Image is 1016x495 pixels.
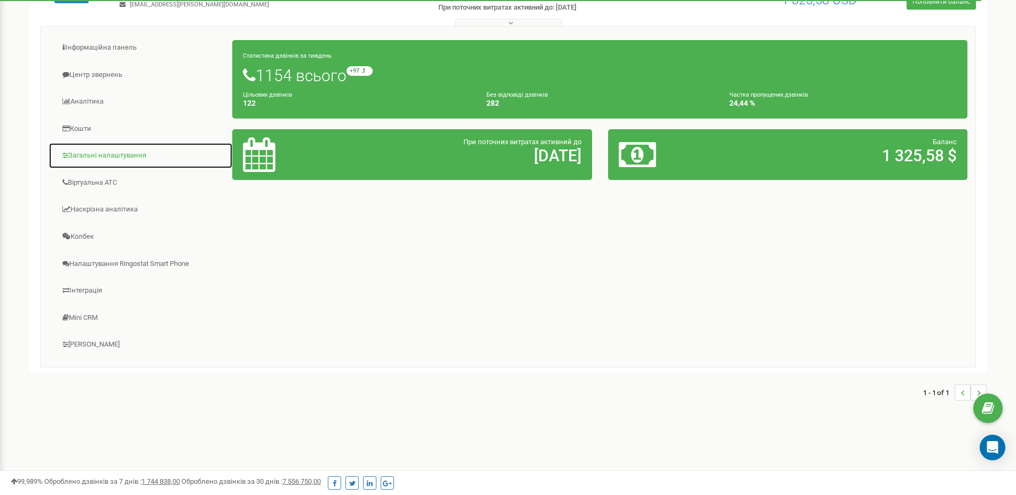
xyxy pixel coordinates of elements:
[438,3,660,13] p: При поточних витратах активний до: [DATE]
[44,477,180,485] span: Оброблено дзвінків за 7 днів :
[49,170,233,196] a: Віртуальна АТС
[923,374,987,411] nav: ...
[486,91,548,98] small: Без відповіді дзвінків
[49,197,233,223] a: Наскрізна аналітика
[49,35,233,61] a: Інформаційна панель
[243,66,957,84] h1: 1154 всього
[141,477,180,485] u: 1 744 838,00
[933,138,957,146] span: Баланс
[737,147,957,164] h2: 1 325,58 $
[486,99,714,107] h4: 282
[130,1,269,8] span: [EMAIL_ADDRESS][PERSON_NAME][DOMAIN_NAME]
[243,52,332,59] small: Статистика дзвінків за тиждень
[980,435,1005,460] div: Open Intercom Messenger
[346,66,373,76] small: +97
[243,91,292,98] small: Цільових дзвінків
[49,278,233,304] a: Інтеграція
[49,224,233,250] a: Колбек
[49,332,233,358] a: [PERSON_NAME]
[49,62,233,88] a: Центр звернень
[182,477,321,485] span: Оброблено дзвінків за 30 днів :
[49,89,233,115] a: Аналiтика
[49,251,233,277] a: Налаштування Ringostat Smart Phone
[361,147,581,164] h2: [DATE]
[282,477,321,485] u: 7 556 750,00
[49,305,233,331] a: Mini CRM
[243,99,470,107] h4: 122
[729,99,957,107] h4: 24,44 %
[49,116,233,142] a: Кошти
[729,91,808,98] small: Частка пропущених дзвінків
[11,477,43,485] span: 99,989%
[463,138,581,146] span: При поточних витратах активний до
[49,143,233,169] a: Загальні налаштування
[923,384,955,400] span: 1 - 1 of 1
